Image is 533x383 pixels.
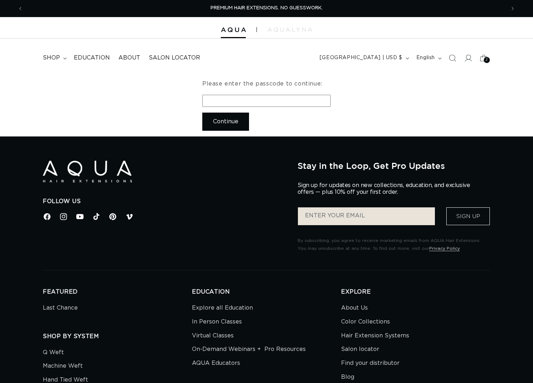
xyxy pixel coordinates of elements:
[341,315,390,329] a: Color Collections
[446,207,490,225] button: Sign Up
[298,161,490,171] h2: Stay in the Loop, Get Pro Updates
[114,50,144,66] a: About
[118,54,140,62] span: About
[43,198,287,205] h2: Follow Us
[298,207,435,225] input: ENTER YOUR EMAIL
[149,54,200,62] span: Salon Locator
[192,288,341,296] h2: EDUCATION
[43,347,64,359] a: Q Weft
[43,303,78,315] a: Last Chance
[210,6,323,10] span: PREMIUM HAIR EXTENSIONS. NO GUESSWORK.
[341,303,368,315] a: About Us
[213,113,238,131] span: Continue
[192,315,242,329] a: In Person Classes
[192,303,253,315] a: Explore all Education
[412,51,445,65] button: English
[429,246,460,250] a: Privacy Policy
[445,50,460,66] summary: Search
[341,356,400,370] a: Find your distributor
[315,51,412,65] button: [GEOGRAPHIC_DATA] | USD $
[341,288,490,296] h2: EXPLORE
[43,288,192,296] h2: FEATURED
[341,329,409,343] a: Hair Extension Systems
[12,2,28,15] button: Previous announcement
[144,50,204,66] a: Salon Locator
[268,27,312,32] img: aqualyna.com
[192,329,234,343] a: Virtual Classes
[43,161,132,182] img: Aqua Hair Extensions
[486,57,488,63] span: 2
[43,54,60,62] span: shop
[298,237,490,252] p: By subscribing, you agree to receive marketing emails from AQUA Hair Extensions. You may unsubscr...
[320,54,402,62] span: [GEOGRAPHIC_DATA] | USD $
[298,182,476,196] p: Sign up for updates on new collections, education, and exclusive offers — plus 10% off your first...
[202,113,249,131] button: Continue
[221,27,246,32] img: Aqua Hair Extensions
[43,359,83,373] a: Machine Weft
[505,2,521,15] button: Next announcement
[43,333,192,340] h2: SHOP BY SYSTEM
[192,342,306,356] a: On-Demand Webinars + Pro Resources
[416,54,435,62] span: English
[74,54,110,62] span: Education
[202,81,323,87] label: Please enter the passcode to continue:
[70,50,114,66] a: Education
[192,356,240,370] a: AQUA Educators
[341,342,379,356] a: Salon locator
[39,50,70,66] summary: shop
